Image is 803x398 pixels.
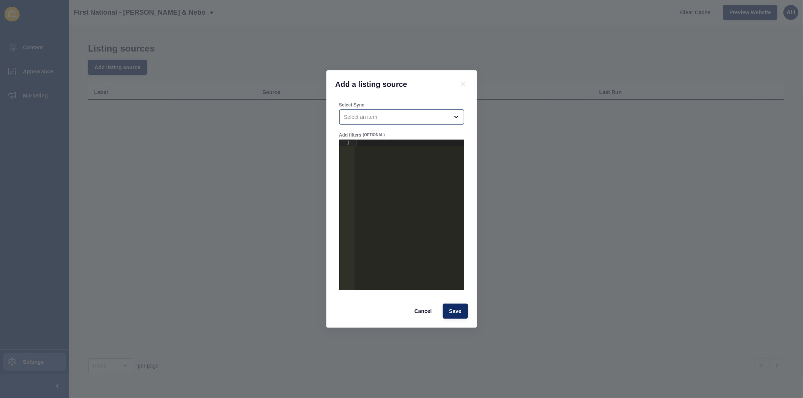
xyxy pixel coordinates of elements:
button: Cancel [408,304,438,319]
span: (OPTIONAL) [363,132,385,138]
h1: Add a listing source [335,79,449,89]
span: Cancel [414,307,432,315]
label: Select Sync [339,102,364,108]
span: Save [449,307,462,315]
div: open menu [339,109,464,125]
button: Save [443,304,468,319]
div: 1 [339,140,355,146]
label: Add filters [339,132,361,138]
